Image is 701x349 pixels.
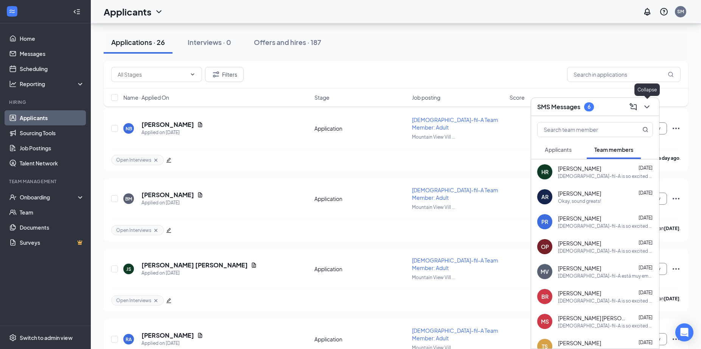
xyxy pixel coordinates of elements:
[627,101,639,113] button: ComposeMessage
[141,261,248,269] h5: [PERSON_NAME] [PERSON_NAME]
[412,187,498,201] span: [DEMOGRAPHIC_DATA]-fil-A Team Member: Adult
[558,248,653,254] div: [DEMOGRAPHIC_DATA]-fil-A is so excited for you to join our team! Do you know anyone else who migh...
[141,129,203,136] div: Applied on [DATE]
[541,243,549,250] div: OP
[643,7,652,16] svg: Notifications
[412,134,455,140] span: Mountain View Vill ...
[671,335,681,344] svg: Ellipses
[671,124,681,133] svg: Ellipses
[20,125,84,141] a: Sourcing Tools
[314,125,407,132] div: Application
[116,157,151,163] span: Open Interviews
[537,103,580,111] h3: SMS Messages
[639,240,653,246] span: [DATE]
[668,71,674,77] svg: MagnifyingGlass
[639,315,653,320] span: [DATE]
[412,327,498,341] span: [DEMOGRAPHIC_DATA]-fil-A Team Member: Adult
[558,314,626,322] span: [PERSON_NAME] [PERSON_NAME]
[412,94,440,101] span: Job posting
[20,220,84,235] a: Documents
[104,5,151,18] h1: Applicants
[251,262,257,268] svg: Document
[197,332,203,338] svg: Document
[541,268,549,275] div: MV
[558,323,653,329] div: [DEMOGRAPHIC_DATA]-fil-A is so excited for you to join our team! Do you know anyone else who migh...
[166,228,171,233] span: edit
[197,192,203,198] svg: Document
[677,8,684,15] div: SM
[126,125,132,132] div: NB
[205,67,244,82] button: Filter Filters
[123,94,169,101] span: Name · Applied On
[594,146,633,153] span: Team members
[558,215,601,222] span: [PERSON_NAME]
[675,323,693,341] div: Open Intercom Messenger
[153,227,159,233] svg: Cross
[20,80,85,88] div: Reporting
[20,334,73,341] div: Switch to admin view
[126,266,131,272] div: JS
[412,116,498,131] span: [DEMOGRAPHIC_DATA]-fil-A Team Member: Adult
[558,165,601,172] span: [PERSON_NAME]
[126,336,132,343] div: RA
[541,168,549,176] div: HR
[141,120,194,129] h5: [PERSON_NAME]
[659,7,668,16] svg: QuestionInfo
[141,340,203,347] div: Applied on [DATE]
[412,275,455,280] span: Mountain View Vill ...
[541,218,548,225] div: PR
[20,31,84,46] a: Home
[314,335,407,343] div: Application
[20,110,84,125] a: Applicants
[538,122,627,137] input: Search team member
[558,289,601,297] span: [PERSON_NAME]
[8,8,16,15] svg: WorkstreamLogo
[558,190,601,197] span: [PERSON_NAME]
[642,102,651,111] svg: ChevronDown
[664,225,679,231] b: [DATE]
[20,235,84,250] a: SurveysCrown
[166,158,171,163] span: edit
[314,94,330,101] span: Stage
[153,298,159,304] svg: Cross
[658,155,679,161] b: a day ago
[141,199,203,207] div: Applied on [DATE]
[558,198,601,204] div: Okay, sound greats!
[558,173,653,179] div: [DEMOGRAPHIC_DATA]-fil-A is so excited for you to join our team! Do you know anyone else who migh...
[20,141,84,156] a: Job Postings
[639,215,653,221] span: [DATE]
[634,83,660,96] div: Collapse
[190,71,196,77] svg: ChevronDown
[116,227,151,233] span: Open Interviews
[639,190,653,196] span: [DATE]
[671,194,681,203] svg: Ellipses
[116,297,151,304] span: Open Interviews
[671,264,681,273] svg: Ellipses
[642,127,648,133] svg: MagnifyingGlass
[558,239,601,247] span: [PERSON_NAME]
[154,7,163,16] svg: ChevronDown
[141,269,257,277] div: Applied on [DATE]
[254,37,321,47] div: Offers and hires · 187
[558,298,653,304] div: [DEMOGRAPHIC_DATA]-fil-A is so excited for you to join our team! Do you know anyone else who migh...
[166,298,171,303] span: edit
[211,70,221,79] svg: Filter
[197,122,203,128] svg: Document
[641,101,653,113] button: ChevronDown
[588,103,591,110] div: 6
[412,257,498,271] span: [DEMOGRAPHIC_DATA]-fil-A Team Member: Adult
[314,195,407,202] div: Application
[558,273,653,279] div: [DEMOGRAPHIC_DATA]-fil-A está muy emocionado de que te unas a nuestro equipo! ¿Conoces a alguien ...
[20,205,84,220] a: Team
[558,264,601,272] span: [PERSON_NAME]
[20,193,78,201] div: Onboarding
[118,70,187,79] input: All Stages
[125,196,132,202] div: BM
[153,157,159,163] svg: Cross
[412,204,455,210] span: Mountain View Vill ...
[639,290,653,295] span: [DATE]
[629,102,638,111] svg: ComposeMessage
[20,156,84,171] a: Talent Network
[9,178,83,185] div: Team Management
[188,37,231,47] div: Interviews · 0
